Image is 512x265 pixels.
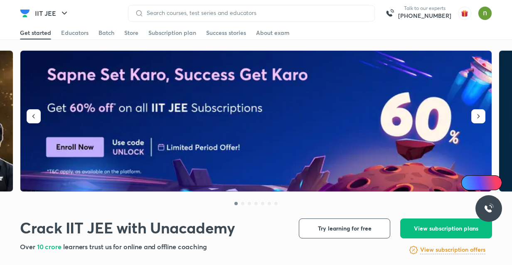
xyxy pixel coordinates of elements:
div: Subscription plan [148,29,196,37]
a: About exam [256,26,290,39]
a: Batch [98,26,114,39]
div: About exam [256,29,290,37]
span: Over [20,242,37,251]
span: learners trust us for online and offline coaching [63,242,207,251]
img: call-us [382,5,398,22]
img: Nargis fatima [478,6,492,20]
div: Educators [61,29,89,37]
h1: Crack IIT JEE with Unacademy [20,218,235,237]
a: Success stories [206,26,246,39]
a: [PHONE_NUMBER] [398,12,451,20]
img: ttu [484,204,494,213]
a: Ai Doubts [461,175,502,190]
button: View subscription plans [400,218,492,238]
h6: View subscription offers [420,245,485,254]
div: Success stories [206,29,246,37]
input: Search courses, test series and educators [143,10,368,16]
a: Get started [20,26,51,39]
span: Ai Doubts [475,179,497,186]
button: Try learning for free [299,218,390,238]
img: Icon [466,179,473,186]
a: Subscription plan [148,26,196,39]
span: 10 crore [37,242,63,251]
a: View subscription offers [420,245,485,255]
div: Get started [20,29,51,37]
img: avatar [458,7,471,20]
img: Company Logo [20,8,30,18]
div: Store [124,29,138,37]
a: Store [124,26,138,39]
button: IIT JEE [30,5,74,22]
span: View subscription plans [414,224,478,233]
p: Talk to our experts [398,5,451,12]
span: Try learning for free [318,224,372,233]
a: Educators [61,26,89,39]
div: Batch [98,29,114,37]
